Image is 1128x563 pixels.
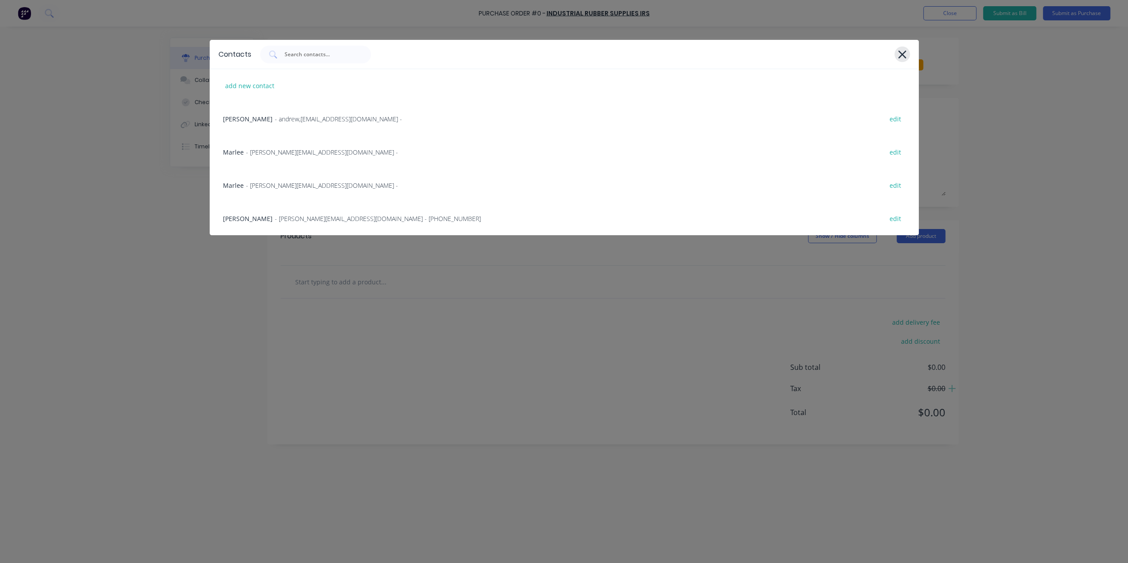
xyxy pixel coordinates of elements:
input: Search contacts... [284,50,357,59]
div: [PERSON_NAME] [210,202,919,235]
span: - [PERSON_NAME][EMAIL_ADDRESS][DOMAIN_NAME] - [246,181,398,190]
span: - [PERSON_NAME][EMAIL_ADDRESS][DOMAIN_NAME] - [PHONE_NUMBER] [275,214,481,223]
div: [PERSON_NAME] [210,102,919,136]
div: add new contact [221,79,279,93]
div: edit [885,212,906,225]
div: Marlee [210,169,919,202]
div: edit [885,145,906,159]
span: - andrew,[EMAIL_ADDRESS][DOMAIN_NAME] - [275,114,402,124]
div: edit [885,112,906,126]
div: Marlee [210,136,919,169]
div: Contacts [219,49,251,60]
div: edit [885,179,906,192]
span: - [PERSON_NAME][EMAIL_ADDRESS][DOMAIN_NAME] - [246,148,398,157]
